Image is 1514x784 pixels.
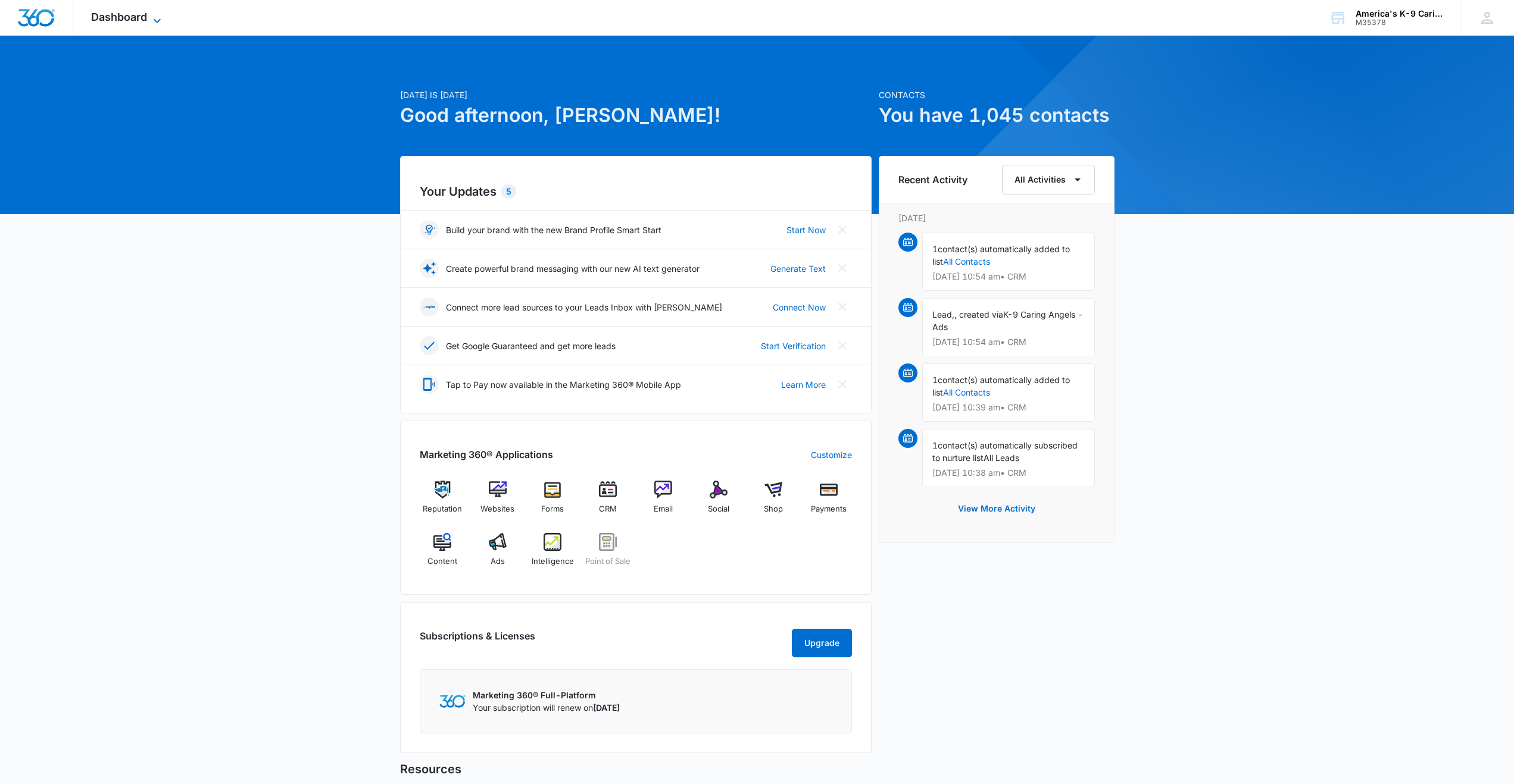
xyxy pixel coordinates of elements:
[585,556,630,567] span: Point of Sale
[764,503,783,515] span: Shop
[475,533,520,576] a: Ads
[593,703,620,713] span: [DATE]
[420,481,466,523] a: Reputation
[833,259,852,278] button: Close
[400,89,872,101] p: [DATE] is [DATE]
[761,340,826,352] a: Start Verification
[400,760,1115,778] h5: Resources
[932,309,1083,332] span: K-9 Caring Angels - Ads
[532,556,574,567] span: Intelligence
[480,503,514,515] span: Websites
[932,375,1070,397] span: contact(s) automatically added to list
[446,301,722,313] p: Connect more lead sources to your Leads Inbox with [PERSON_NAME]
[833,220,852,239] button: Close
[654,503,673,515] span: Email
[501,184,516,199] div: 5
[932,244,938,254] span: 1
[541,503,564,515] span: Forms
[932,440,938,450] span: 1
[400,101,872,130] h1: Good afternoon, [PERSON_NAME]!
[439,695,466,707] img: Marketing 360 Logo
[599,503,617,515] span: CRM
[770,262,826,275] a: Generate Text
[473,701,620,714] p: Your subscription will renew on
[1002,165,1095,195] button: All Activities
[943,256,990,266] a: All Contacts
[833,375,852,394] button: Close
[943,387,990,397] a: All Contacts
[420,629,535,653] h2: Subscriptions & Licenses
[879,89,1115,101] p: Contacts
[708,503,729,515] span: Social
[954,309,1003,319] span: , created via
[446,262,700,275] p: Create powerful brand messaging with our new AI text generator
[446,340,616,352] p: Get Google Guaranteed and get more leads
[932,375,938,385] span: 1
[932,469,1085,477] p: [DATE] 10:38 am • CRM
[91,11,147,23] span: Dashboard
[773,301,826,313] a: Connect Now
[786,224,826,236] a: Start Now
[833,336,852,355] button: Close
[475,481,520,523] a: Websites
[446,378,681,391] p: Tap to Pay now available in the Marketing 360® Mobile App
[1356,18,1443,27] div: account id
[446,224,661,236] p: Build your brand with the new Brand Profile Smart Start
[932,338,1085,346] p: [DATE] 10:54 am • CRM
[806,481,852,523] a: Payments
[932,272,1085,281] p: [DATE] 10:54 am • CRM
[695,481,741,523] a: Social
[781,378,826,391] a: Learn More
[898,173,967,187] h6: Recent Activity
[427,556,457,567] span: Content
[811,503,847,515] span: Payments
[1356,9,1443,18] div: account name
[585,481,631,523] a: CRM
[984,453,1019,463] span: All Leads
[420,533,466,576] a: Content
[585,533,631,576] a: Point of Sale
[491,556,505,567] span: Ads
[932,440,1078,463] span: contact(s) automatically subscribed to nurture list
[898,212,1095,224] p: [DATE]
[932,309,954,319] span: Lead,
[932,244,1070,266] span: contact(s) automatically added to list
[833,297,852,316] button: Close
[530,481,576,523] a: Forms
[473,689,620,701] p: Marketing 360® Full-Platform
[420,447,553,462] h2: Marketing 360® Applications
[641,481,686,523] a: Email
[879,101,1115,130] h1: You have 1,045 contacts
[423,503,462,515] span: Reputation
[932,403,1085,412] p: [DATE] 10:39 am • CRM
[751,481,797,523] a: Shop
[530,533,576,576] a: Intelligence
[420,183,852,200] h2: Your Updates
[792,629,852,657] button: Upgrade
[811,449,852,461] a: Customize
[946,494,1047,523] button: View More Activity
